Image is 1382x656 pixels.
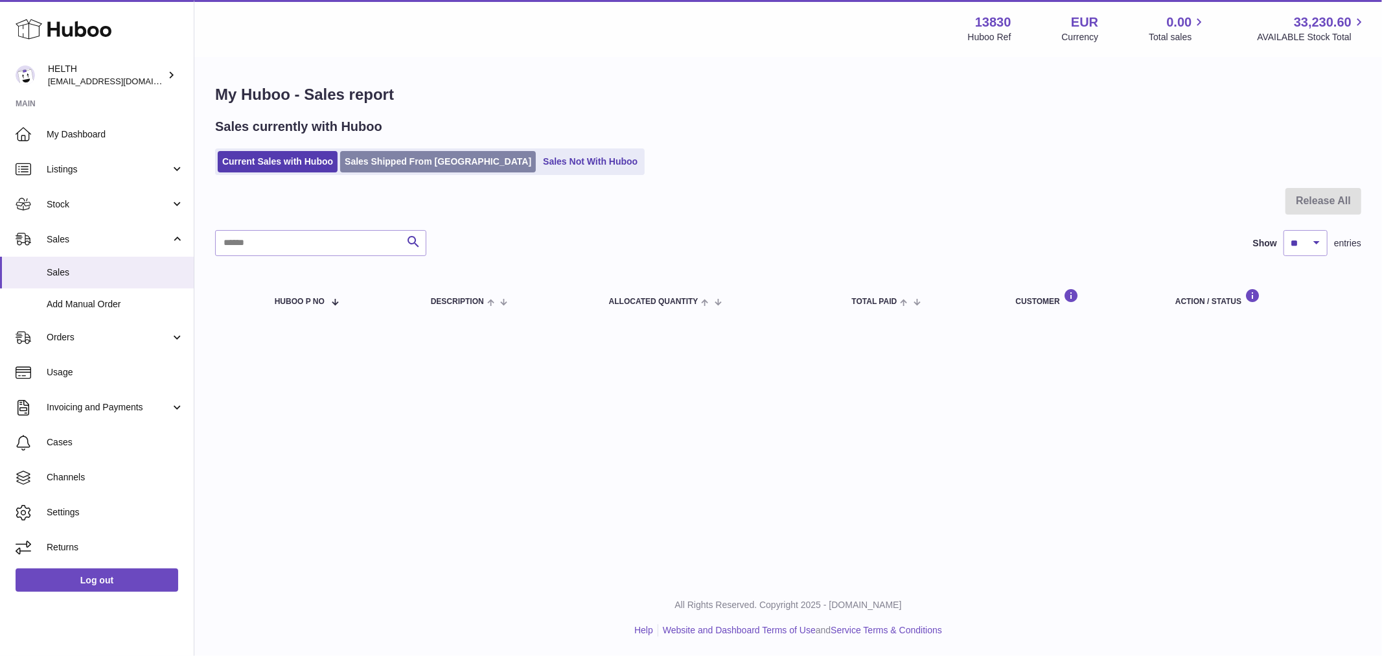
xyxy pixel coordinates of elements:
[1071,14,1098,31] strong: EUR
[47,298,184,310] span: Add Manual Order
[215,118,382,135] h2: Sales currently with Huboo
[47,331,170,344] span: Orders
[47,471,184,484] span: Channels
[48,76,190,86] span: [EMAIL_ADDRESS][DOMAIN_NAME]
[47,266,184,279] span: Sales
[1062,31,1099,43] div: Currency
[831,625,942,635] a: Service Terms & Conditions
[852,298,897,306] span: Total paid
[47,233,170,246] span: Sales
[215,84,1361,105] h1: My Huboo - Sales report
[538,151,642,172] a: Sales Not With Huboo
[975,14,1011,31] strong: 13830
[47,366,184,379] span: Usage
[663,625,816,635] a: Website and Dashboard Terms of Use
[1167,14,1192,31] span: 0.00
[205,599,1372,611] p: All Rights Reserved. Copyright 2025 - [DOMAIN_NAME]
[218,151,338,172] a: Current Sales with Huboo
[275,298,325,306] span: Huboo P no
[1016,288,1149,306] div: Customer
[47,163,170,176] span: Listings
[47,401,170,414] span: Invoicing and Payments
[47,436,184,449] span: Cases
[16,568,178,592] a: Log out
[1257,31,1366,43] span: AVAILABLE Stock Total
[1149,31,1206,43] span: Total sales
[968,31,1011,43] div: Huboo Ref
[16,65,35,85] img: internalAdmin-13830@internal.huboo.com
[1149,14,1206,43] a: 0.00 Total sales
[634,625,653,635] a: Help
[1257,14,1366,43] a: 33,230.60 AVAILABLE Stock Total
[47,128,184,141] span: My Dashboard
[48,63,165,88] div: HELTH
[658,624,942,637] li: and
[609,298,698,306] span: ALLOCATED Quantity
[47,541,184,554] span: Returns
[431,298,484,306] span: Description
[340,151,536,172] a: Sales Shipped From [GEOGRAPHIC_DATA]
[1175,288,1348,306] div: Action / Status
[1253,237,1277,250] label: Show
[47,506,184,519] span: Settings
[1294,14,1352,31] span: 33,230.60
[47,198,170,211] span: Stock
[1334,237,1361,250] span: entries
